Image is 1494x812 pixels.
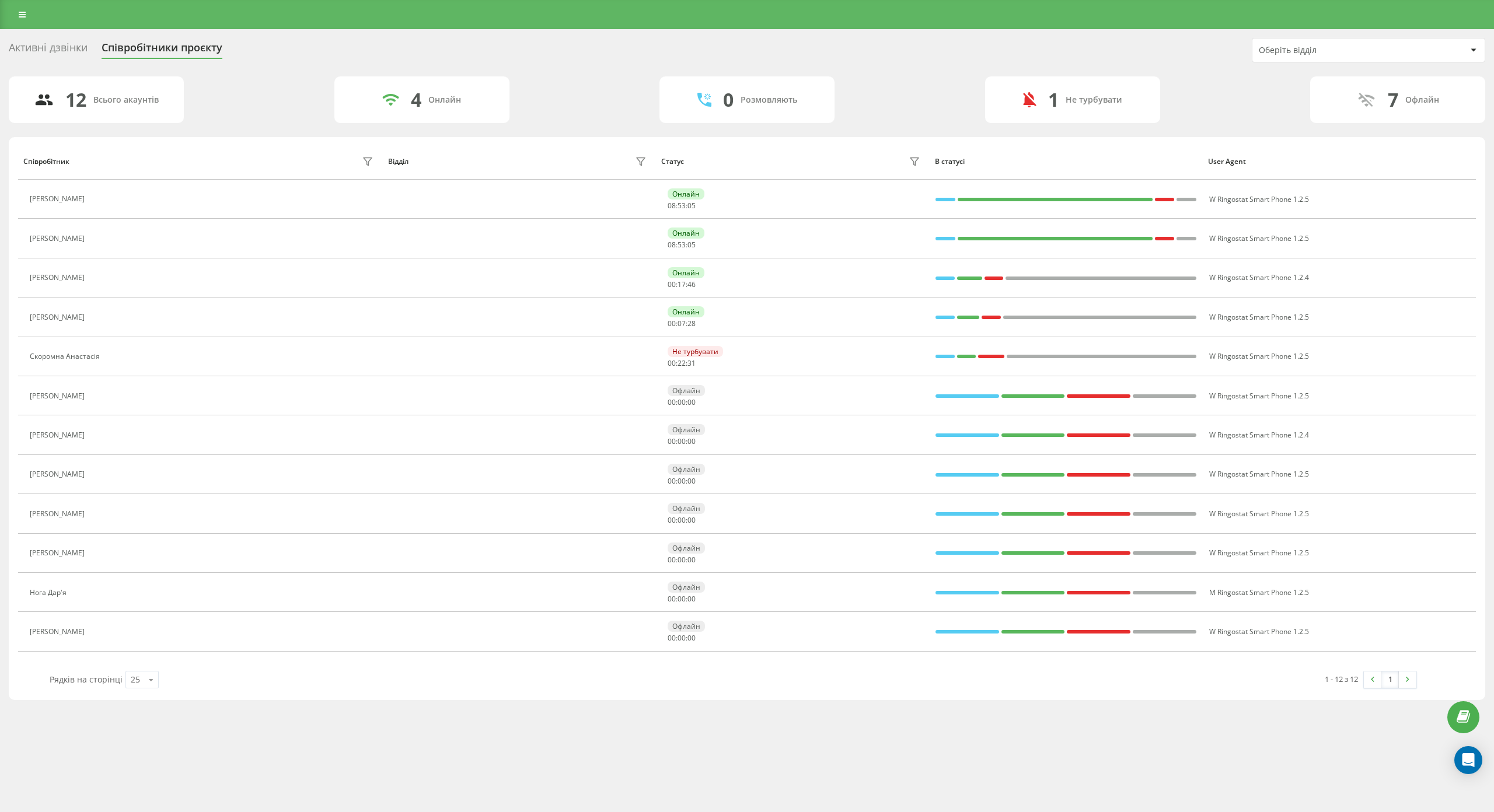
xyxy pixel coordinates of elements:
span: 00 [678,515,686,525]
span: 00 [678,633,686,643]
span: W Ringostat Smart Phone 1.2.5 [1209,469,1309,479]
div: Всього акаунтів [93,95,159,105]
span: 53 [678,240,686,250]
div: [PERSON_NAME] [30,549,88,557]
span: 00 [687,633,696,643]
span: W Ringostat Smart Phone 1.2.5 [1209,509,1309,519]
div: Активні дзвінки [9,41,88,60]
span: 00 [687,515,696,525]
div: Співробітники проєкту [102,41,222,60]
div: Відділ [388,157,409,166]
span: 00 [678,476,686,486]
span: W Ringostat Smart Phone 1.2.5 [1209,391,1309,401]
div: [PERSON_NAME] [30,313,88,321]
div: Офлайн [668,503,705,514]
div: Офлайн [668,385,705,396]
div: Нога Дар'я [30,589,69,597]
span: 00 [687,594,696,604]
span: 00 [668,279,676,289]
div: Open Intercom Messenger [1454,746,1482,774]
span: 00 [687,476,696,486]
div: Співробітник [23,157,69,166]
div: Онлайн [668,306,704,317]
span: W Ringostat Smart Phone 1.2.4 [1209,430,1309,440]
span: 00 [668,476,676,486]
div: 1 - 12 з 12 [1325,673,1358,685]
div: Онлайн [428,95,461,105]
div: 7 [1388,89,1398,111]
div: 0 [723,89,734,111]
div: Офлайн [668,621,705,632]
div: 25 [131,674,140,685]
div: : : [668,437,696,446]
span: Рядків на сторінці [50,674,123,685]
div: Офлайн [668,464,705,475]
span: 00 [678,397,686,407]
div: Розмовляють [741,95,797,105]
span: 08 [668,240,676,250]
span: W Ringostat Smart Phone 1.2.5 [1209,312,1309,322]
div: [PERSON_NAME] [30,392,88,400]
span: 00 [668,397,676,407]
div: : : [668,516,696,524]
span: 00 [687,555,696,565]
div: : : [668,556,696,564]
div: [PERSON_NAME] [30,235,88,243]
span: M Ringostat Smart Phone 1.2.5 [1209,587,1309,597]
div: Онлайн [668,267,704,278]
span: W Ringostat Smart Phone 1.2.4 [1209,272,1309,282]
span: 00 [668,436,676,446]
span: 00 [668,358,676,368]
span: 00 [668,318,676,328]
div: Офлайн [668,542,705,554]
div: : : [668,320,696,328]
span: 00 [678,594,686,604]
span: 00 [668,515,676,525]
div: 1 [1048,89,1059,111]
div: : : [668,634,696,642]
div: Онлайн [668,188,704,199]
a: 1 [1381,671,1399,688]
div: : : [668,595,696,603]
div: : : [668,202,696,210]
div: [PERSON_NAME] [30,195,88,203]
div: Онлайн [668,228,704,239]
span: 00 [668,633,676,643]
span: 46 [687,279,696,289]
div: 12 [65,89,86,111]
div: [PERSON_NAME] [30,510,88,518]
div: Офлайн [668,424,705,435]
div: [PERSON_NAME] [30,431,88,439]
div: Не турбувати [668,346,723,357]
div: 4 [411,89,421,111]
span: 00 [668,594,676,604]
span: 00 [678,555,686,565]
div: User Agent [1208,157,1471,166]
span: 07 [678,318,686,328]
span: 31 [687,358,696,368]
div: : : [668,241,696,249]
span: 00 [687,397,696,407]
span: 22 [678,358,686,368]
div: Не турбувати [1066,95,1122,105]
span: W Ringostat Smart Phone 1.2.5 [1209,351,1309,361]
span: W Ringostat Smart Phone 1.2.5 [1209,194,1309,204]
div: Офлайн [668,582,705,593]
span: W Ringostat Smart Phone 1.2.5 [1209,626,1309,636]
span: 28 [687,318,696,328]
span: 17 [678,279,686,289]
div: Статус [661,157,684,166]
div: Скоромна Анастасія [30,352,103,360]
div: : : [668,398,696,407]
span: 08 [668,201,676,211]
span: W Ringostat Smart Phone 1.2.5 [1209,548,1309,558]
span: 53 [678,201,686,211]
div: : : [668,281,696,289]
div: Офлайн [1405,95,1439,105]
div: : : [668,477,696,485]
div: : : [668,359,696,367]
div: [PERSON_NAME] [30,274,88,282]
div: [PERSON_NAME] [30,470,88,478]
span: 00 [668,555,676,565]
div: В статусі [935,157,1198,166]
